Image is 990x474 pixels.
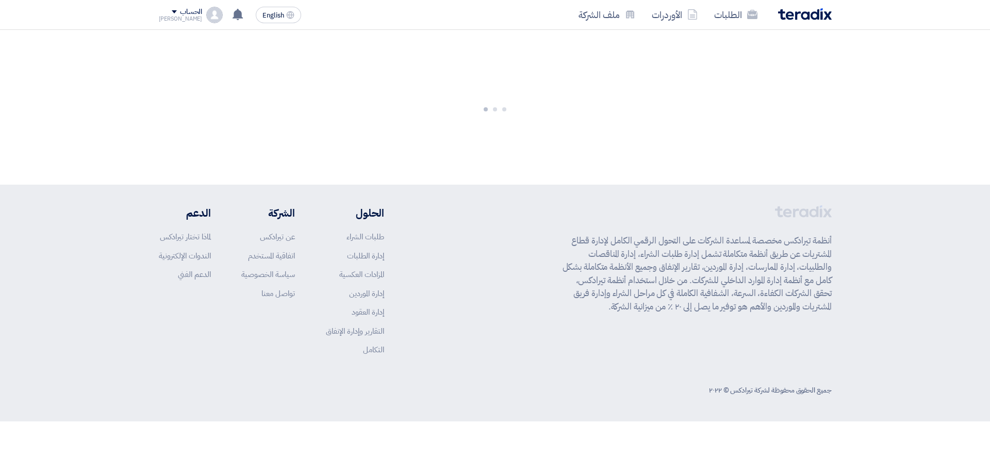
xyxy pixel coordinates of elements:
[256,7,301,23] button: English
[178,269,211,280] a: الدعم الفني
[206,7,223,23] img: profile_test.png
[262,12,284,19] span: English
[159,250,211,261] a: الندوات الإلكترونية
[159,16,203,22] div: [PERSON_NAME]
[180,8,202,17] div: الحساب
[706,3,766,27] a: الطلبات
[160,231,211,242] a: لماذا تختار تيرادكس
[363,344,384,355] a: التكامل
[241,269,295,280] a: سياسة الخصوصية
[248,250,295,261] a: اتفاقية المستخدم
[563,234,832,313] p: أنظمة تيرادكس مخصصة لمساعدة الشركات على التحول الرقمي الكامل لإدارة قطاع المشتريات عن طريق أنظمة ...
[326,325,384,337] a: التقارير وإدارة الإنفاق
[260,231,295,242] a: عن تيرادكس
[339,269,384,280] a: المزادات العكسية
[346,231,384,242] a: طلبات الشراء
[643,3,706,27] a: الأوردرات
[709,385,831,396] div: جميع الحقوق محفوظة لشركة تيرادكس © ٢٠٢٢
[326,205,384,221] li: الحلول
[159,205,211,221] li: الدعم
[347,250,384,261] a: إدارة الطلبات
[778,8,832,20] img: Teradix logo
[261,288,295,299] a: تواصل معنا
[352,306,384,318] a: إدارة العقود
[570,3,643,27] a: ملف الشركة
[349,288,384,299] a: إدارة الموردين
[241,205,295,221] li: الشركة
